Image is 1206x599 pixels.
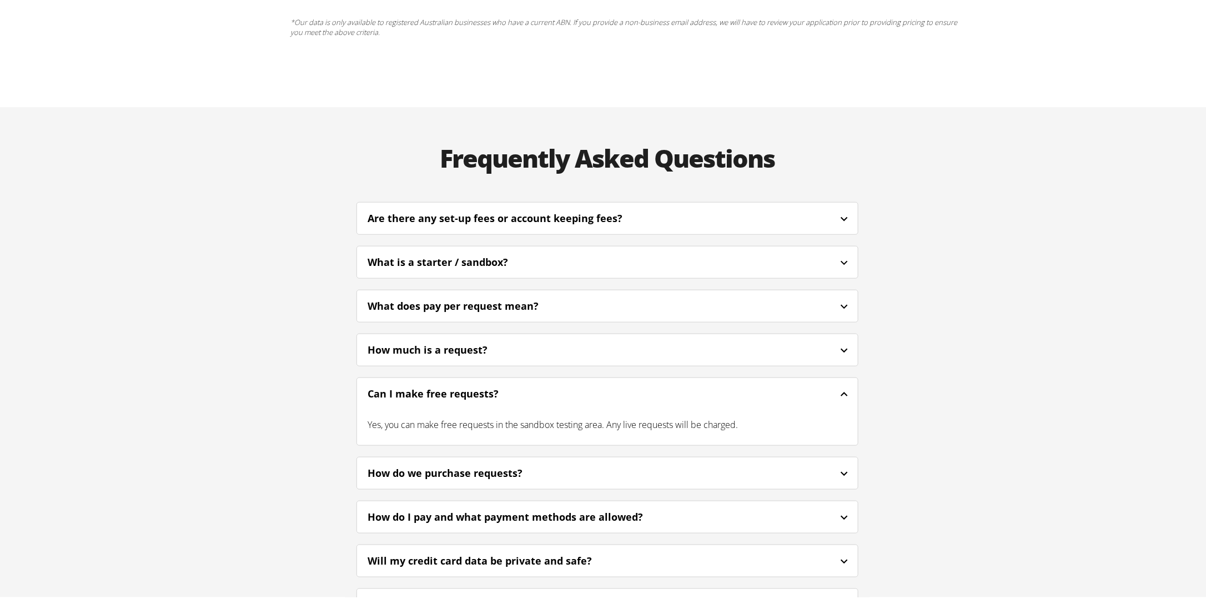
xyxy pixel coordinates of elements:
[357,502,858,528] div: How do I pay and what payment methods are allowed?
[357,247,858,273] div: What is a starter / sandbox?
[357,458,858,484] div: How do we purchase requests?
[368,464,553,479] div: How do we purchase requests?
[368,551,622,566] div: Will my credit card data be private and safe?
[357,546,858,572] div: Will my credit card data be private and safe?
[368,296,569,311] div: What does pay per request mean?
[357,405,858,440] div: Yes, you can make free requests in the sandbox testing area. Any live requests will be charged.
[357,379,858,405] div: Can I make free requests?
[357,291,858,317] div: What does pay per request mean?
[345,123,870,189] h2: Frequently Asked Questions
[368,384,529,399] div: Can I make free requests?
[357,335,858,361] div: How much is a request?
[357,203,858,229] div: Are there any set-up fees or account keeping fees?
[368,507,674,522] div: How do I pay and what payment methods are allowed?
[368,253,539,268] div: What is a starter / sandbox?
[368,340,518,355] div: How much is a request?
[368,209,653,224] div: Are there any set-up fees or account keeping fees?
